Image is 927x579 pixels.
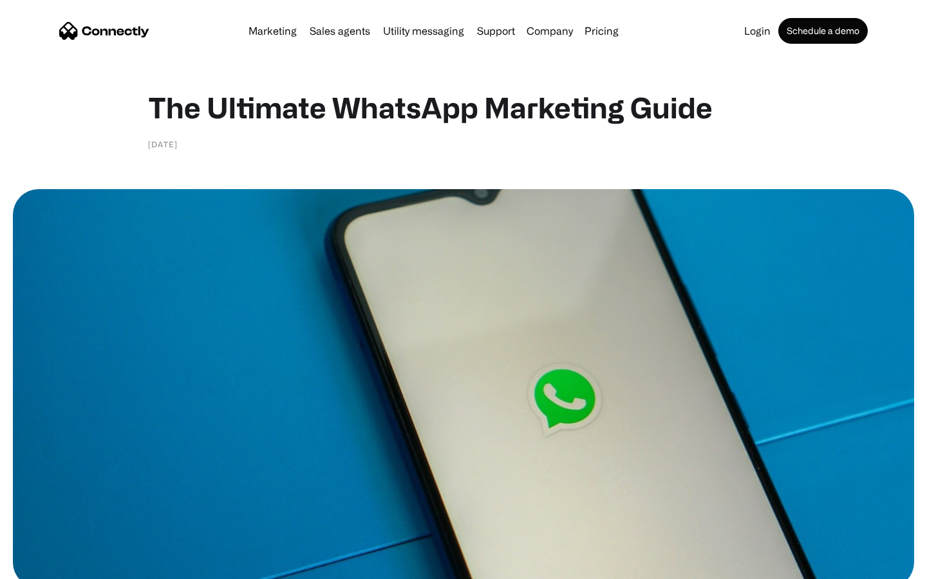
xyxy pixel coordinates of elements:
[26,556,77,574] ul: Language list
[739,26,776,36] a: Login
[304,26,375,36] a: Sales agents
[472,26,520,36] a: Support
[527,22,573,40] div: Company
[523,22,577,40] div: Company
[148,90,779,125] h1: The Ultimate WhatsApp Marketing Guide
[778,18,868,44] a: Schedule a demo
[59,21,149,41] a: home
[378,26,469,36] a: Utility messaging
[243,26,302,36] a: Marketing
[148,138,178,151] div: [DATE]
[13,556,77,574] aside: Language selected: English
[579,26,624,36] a: Pricing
